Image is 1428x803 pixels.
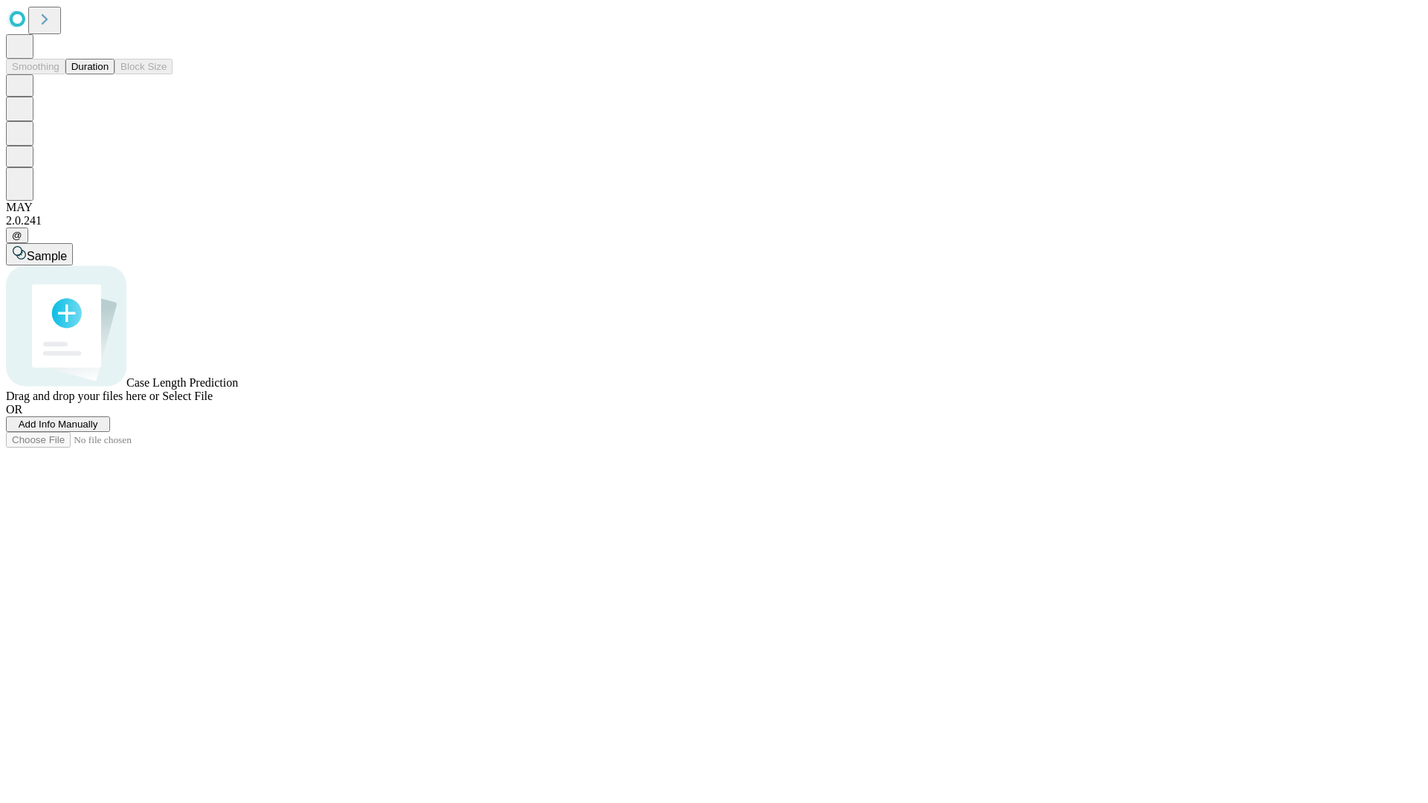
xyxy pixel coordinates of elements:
[19,419,98,430] span: Add Info Manually
[27,250,67,262] span: Sample
[6,403,22,416] span: OR
[162,390,213,402] span: Select File
[6,228,28,243] button: @
[6,390,159,402] span: Drag and drop your files here or
[6,214,1422,228] div: 2.0.241
[65,59,115,74] button: Duration
[6,201,1422,214] div: MAY
[126,376,238,389] span: Case Length Prediction
[6,243,73,265] button: Sample
[115,59,173,74] button: Block Size
[6,59,65,74] button: Smoothing
[6,416,110,432] button: Add Info Manually
[12,230,22,241] span: @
